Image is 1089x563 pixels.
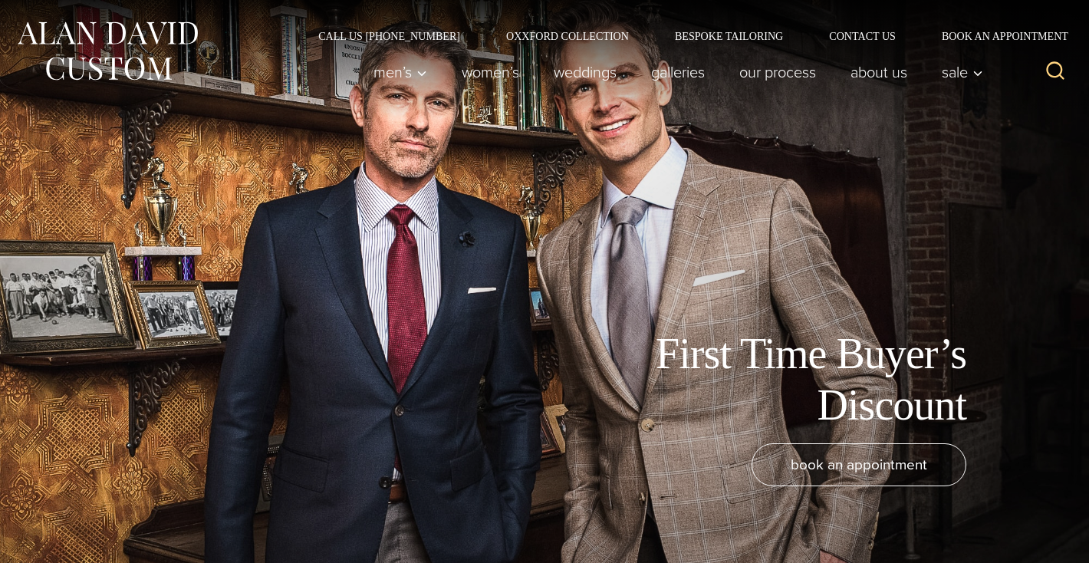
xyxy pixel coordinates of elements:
a: book an appointment [752,443,966,486]
span: book an appointment [791,453,927,476]
nav: Primary Navigation [357,57,992,87]
nav: Secondary Navigation [295,31,1074,41]
img: Alan David Custom [15,17,199,85]
a: Bespoke Tailoring [652,31,806,41]
a: Women’s [445,57,537,87]
span: Men’s [373,64,427,80]
a: Contact Us [806,31,919,41]
a: Galleries [634,57,722,87]
a: Call Us [PHONE_NUMBER] [295,31,483,41]
span: Sale [942,64,983,80]
a: Our Process [722,57,834,87]
a: Book an Appointment [919,31,1074,41]
h1: First Time Buyer’s Discount [621,328,966,431]
a: Oxxford Collection [483,31,652,41]
a: About Us [834,57,925,87]
a: weddings [537,57,634,87]
button: View Search Form [1037,54,1074,91]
